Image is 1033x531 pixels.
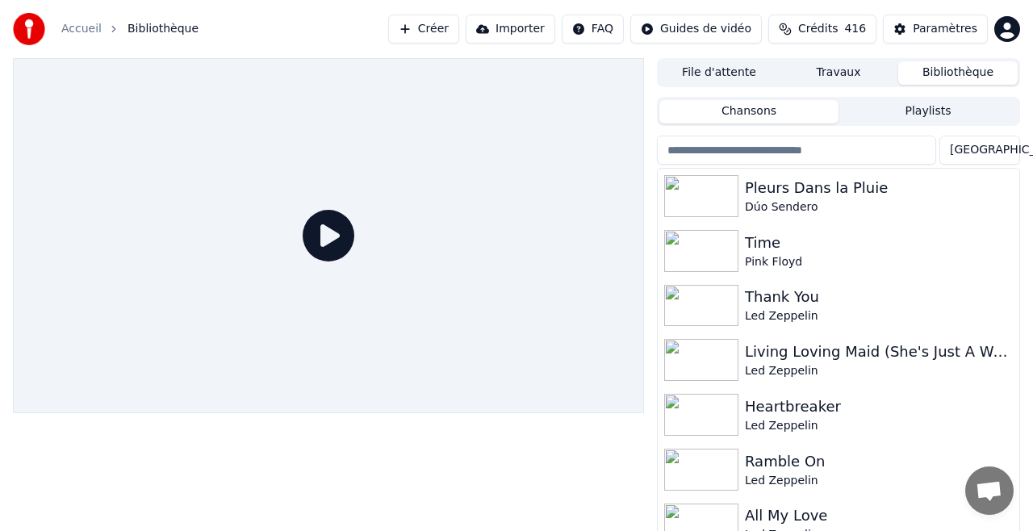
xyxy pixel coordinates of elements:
button: Travaux [779,61,898,85]
div: Ouvrir le chat [965,466,1014,515]
div: Living Loving Maid (She's Just A Woman) [745,341,1013,363]
div: Led Zeppelin [745,308,1013,324]
div: Led Zeppelin [745,418,1013,434]
button: Playlists [839,100,1018,123]
div: Pleurs Dans la Pluie [745,177,1013,199]
div: All My Love [745,504,1013,527]
div: Time [745,232,1013,254]
button: FAQ [562,15,624,44]
nav: breadcrumb [61,21,199,37]
button: Créer [388,15,459,44]
button: Crédits416 [768,15,876,44]
div: Led Zeppelin [745,473,1013,489]
button: Guides de vidéo [630,15,762,44]
div: Led Zeppelin [745,363,1013,379]
div: Dúo Sendero [745,199,1013,215]
div: Ramble On [745,450,1013,473]
span: Crédits [798,21,838,37]
button: Paramètres [883,15,988,44]
a: Accueil [61,21,102,37]
span: Bibliothèque [128,21,199,37]
div: Thank You [745,286,1013,308]
div: Heartbreaker [745,395,1013,418]
button: Chansons [659,100,839,123]
img: youka [13,13,45,45]
span: 416 [844,21,866,37]
div: Paramètres [913,21,977,37]
button: File d'attente [659,61,779,85]
button: Bibliothèque [898,61,1018,85]
button: Importer [466,15,555,44]
div: Pink Floyd [745,254,1013,270]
